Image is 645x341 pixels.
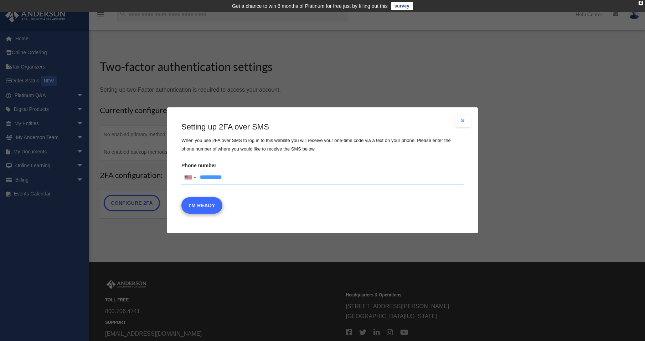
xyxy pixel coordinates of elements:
[639,1,643,5] div: close
[455,114,471,127] button: Close modal
[181,122,464,133] h3: Setting up 2FA over SMS
[182,171,198,184] div: United States: +1
[391,2,413,10] a: survey
[181,161,464,185] label: Phone number
[181,136,464,153] p: When you use 2FA over SMS to log in to this website you will receive your one-time code via a tex...
[181,198,222,214] button: I'm Ready
[181,170,464,185] input: Phone numberList of countries
[232,2,388,10] div: Get a chance to win 6 months of Platinum for free just by filling out this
